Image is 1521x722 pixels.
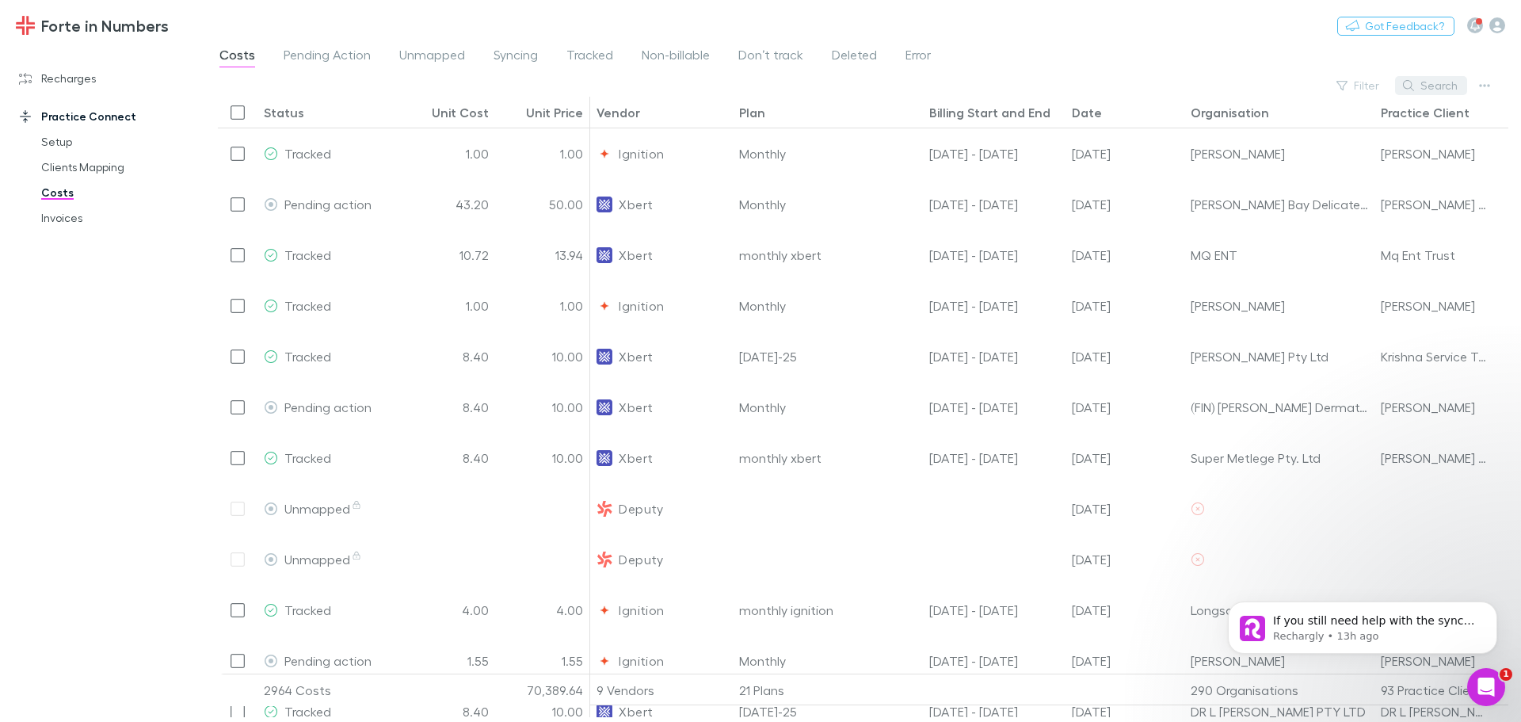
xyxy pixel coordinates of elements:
[3,104,214,129] a: Practice Connect
[1328,76,1389,95] button: Filter
[1191,128,1368,178] div: [PERSON_NAME]
[738,47,803,67] span: Don’t track
[733,331,923,382] div: [DATE]-25
[923,128,1065,179] div: 01 Jun - 30 Jun 25
[619,230,653,280] span: Xbert
[495,585,590,636] div: 4.00
[619,636,664,686] span: Ignition
[1191,179,1368,229] div: [PERSON_NAME] Bay Delicatessen
[733,128,923,179] div: Monthly
[733,674,923,706] div: 21 Plans
[1065,585,1184,636] div: 30 May 2025
[1191,382,1368,432] div: (FIN) [PERSON_NAME] Dermatology
[1374,674,1517,706] div: 93 Practice Clients
[590,674,733,706] div: 9 Vendors
[264,105,304,120] div: Status
[3,66,214,91] a: Recharges
[929,105,1050,120] div: Billing Start and End
[284,602,331,617] span: Tracked
[733,230,923,281] div: monthly xbert
[1065,382,1184,433] div: 20 Apr 2025
[400,128,495,179] div: 1.00
[1381,128,1475,178] div: [PERSON_NAME]
[219,47,255,67] span: Costs
[923,585,1065,636] div: 01 May - 31 May 25
[923,331,1065,382] div: 20 Jun - 20 Jul 25
[284,247,331,262] span: Tracked
[284,450,331,465] span: Tracked
[1381,230,1455,280] div: Mq Ent Trust
[597,197,612,212] img: Xbert's Logo
[284,349,331,364] span: Tracked
[400,382,495,433] div: 8.40
[739,105,765,120] div: Plan
[25,180,214,205] a: Costs
[432,105,489,120] div: Unit Cost
[400,331,495,382] div: 8.40
[400,281,495,331] div: 1.00
[16,16,35,35] img: Forte in Numbers's Logo
[619,331,653,381] span: Xbert
[257,674,400,706] div: 2964 Costs
[619,382,653,432] span: Xbert
[284,501,363,516] span: Unmapped
[733,179,923,230] div: Monthly
[642,47,710,67] span: Non-billable
[1381,281,1475,330] div: [PERSON_NAME]
[619,483,663,533] span: Deputy
[597,501,612,517] img: Deputy's Logo
[25,155,214,180] a: Clients Mapping
[1467,668,1505,706] iframe: Intercom live chat
[923,636,1065,686] div: 01 Apr - 30 Apr 25
[400,585,495,636] div: 4.00
[1065,433,1184,483] div: 30 Apr 2025
[733,585,923,636] div: monthly ignition
[1065,483,1184,534] div: 30 Jul 2025
[1065,331,1184,382] div: 19 Jun 2025
[284,298,331,313] span: Tracked
[1065,534,1184,585] div: 30 Jul 2025
[400,433,495,483] div: 8.40
[494,47,538,67] span: Syncing
[1065,128,1184,179] div: 29 Jun 2025
[923,382,1065,433] div: 01 Apr - 01 May 25
[597,399,612,415] img: Xbert's Logo
[733,281,923,331] div: Monthly
[619,179,653,229] span: Xbert
[400,230,495,281] div: 10.72
[597,552,612,567] img: Deputy's Logo
[923,230,1065,281] div: 20 Jul - 20 Aug 25
[1072,105,1102,120] div: Date
[1191,433,1368,483] div: Super Metlege Pty. Ltd
[597,450,612,466] img: Xbert's Logo
[597,602,612,618] img: Ignition's Logo
[41,16,169,35] h3: Forte in Numbers
[619,585,664,635] span: Ignition
[832,47,877,67] span: Deleted
[6,6,178,44] a: Forte in Numbers
[733,382,923,433] div: Monthly
[1381,105,1470,120] div: Practice Client
[597,146,612,162] img: Ignition's Logo
[923,433,1065,483] div: 01 May - 31 May 25
[619,534,663,584] span: Deputy
[1191,636,1368,686] div: [PERSON_NAME]
[495,179,590,230] div: 50.00
[1381,433,1490,483] div: [PERSON_NAME] And Co Pty Ltd
[923,281,1065,331] div: 01 Jun - 30 Jun 25
[284,552,363,567] span: Unmapped
[25,205,214,231] a: Invoices
[1065,179,1184,230] div: 20 Apr 2025
[284,146,331,161] span: Tracked
[495,128,590,179] div: 1.00
[1381,382,1475,432] div: [PERSON_NAME]
[526,105,583,120] div: Unit Price
[495,281,590,331] div: 1.00
[1065,230,1184,281] div: 19 Aug 2025
[619,433,653,483] span: Xbert
[1381,179,1490,229] div: [PERSON_NAME] Bay Ice Cream Company Pty. Ltd
[597,105,640,120] div: Vendor
[597,247,612,263] img: Xbert's Logo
